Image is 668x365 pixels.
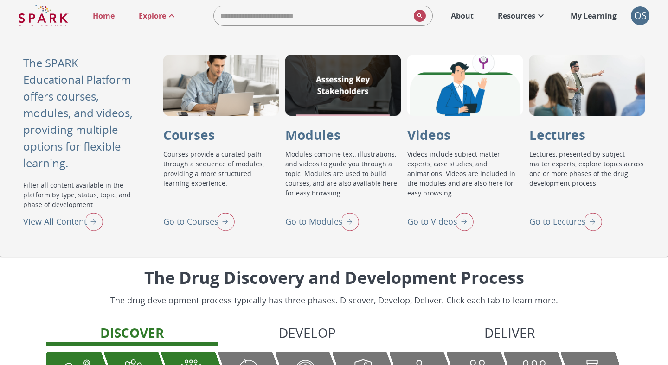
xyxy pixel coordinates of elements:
p: Modules [285,125,340,145]
button: account of current user [631,6,649,25]
p: About [451,10,474,21]
div: View All Content [23,209,103,233]
a: Home [88,6,119,26]
div: Modules [285,55,401,116]
div: Videos [407,55,523,116]
p: Courses provide a curated path through a sequence of modules, providing a more structured learnin... [163,149,279,209]
p: The SPARK Educational Platform offers courses, modules, and videos, providing multiple options fo... [23,55,140,171]
img: right arrow [450,209,474,233]
p: Videos [407,125,450,145]
p: Modules combine text, illustrations, and videos to guide you through a topic. Modules are used to... [285,149,401,209]
p: Go to Videos [407,215,457,228]
div: Go to Lectures [529,209,602,233]
p: Go to Lectures [529,215,586,228]
p: The Drug Discovery and Development Process [110,265,558,290]
div: Courses [163,55,279,116]
p: Videos include subject matter experts, case studies, and animations. Videos are included in the m... [407,149,523,209]
a: My Learning [566,6,622,26]
p: Lectures, presented by subject matter experts, explore topics across one or more phases of the dr... [529,149,645,209]
button: search [410,6,426,25]
img: right arrow [579,209,602,233]
p: Home [93,10,115,21]
div: OS [631,6,649,25]
img: right arrow [80,209,103,233]
a: Resources [493,6,551,26]
p: Filter all content available in the platform by type, status, topic, and phase of development. [23,180,140,209]
img: right arrow [212,209,235,233]
p: Deliver [484,323,535,342]
p: My Learning [571,10,617,21]
p: The drug development process typically has three phases. Discover, Develop, Deliver. Click each t... [110,294,558,307]
div: Go to Videos [407,209,474,233]
p: Go to Courses [163,215,218,228]
p: Courses [163,125,215,145]
p: Explore [139,10,166,21]
div: Go to Courses [163,209,235,233]
p: Lectures [529,125,585,145]
a: About [446,6,478,26]
p: Develop [279,323,336,342]
a: Explore [134,6,182,26]
p: Resources [498,10,535,21]
p: Discover [100,323,164,342]
p: Go to Modules [285,215,343,228]
div: Lectures [529,55,645,116]
img: Logo of SPARK at Stanford [19,5,69,27]
p: View All Content [23,215,87,228]
div: Go to Modules [285,209,359,233]
img: right arrow [336,209,359,233]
